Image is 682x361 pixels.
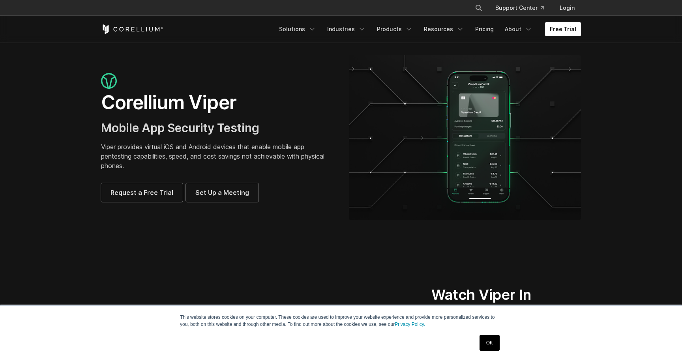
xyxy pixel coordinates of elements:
div: Navigation Menu [274,22,581,36]
p: This website stores cookies on your computer. These cookies are used to improve your website expe... [180,314,502,328]
span: Mobile App Security Testing [101,121,259,135]
a: About [500,22,537,36]
h1: Corellium Viper [101,91,333,114]
img: viper_icon_large [101,73,117,89]
a: OK [480,335,500,351]
a: Resources [419,22,469,36]
span: Request a Free Trial [111,188,173,197]
a: Request a Free Trial [101,183,183,202]
a: Solutions [274,22,321,36]
a: Support Center [489,1,550,15]
a: Login [553,1,581,15]
h2: Watch Viper In Action [431,286,551,322]
a: Pricing [470,22,498,36]
a: Products [372,22,418,36]
a: Free Trial [545,22,581,36]
span: Set Up a Meeting [195,188,249,197]
p: Viper provides virtual iOS and Android devices that enable mobile app pentesting capabilities, sp... [101,142,333,170]
a: Industries [322,22,371,36]
a: Set Up a Meeting [186,183,259,202]
div: Navigation Menu [465,1,581,15]
a: Privacy Policy. [395,322,425,327]
img: viper_hero [349,55,581,220]
button: Search [472,1,486,15]
a: Corellium Home [101,24,164,34]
